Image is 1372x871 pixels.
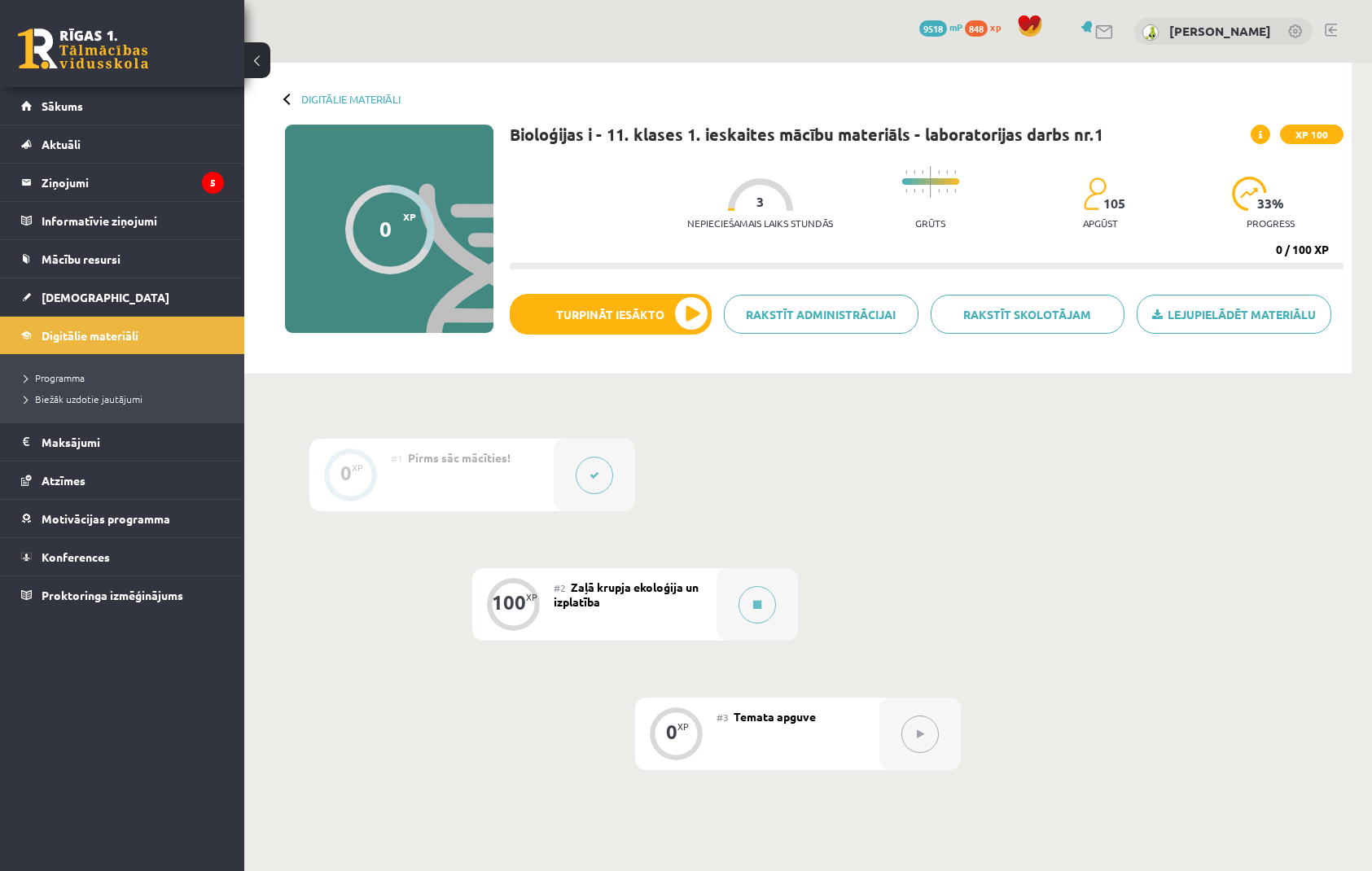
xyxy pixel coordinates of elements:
p: apgūst [1083,217,1118,229]
span: XP 100 [1280,125,1344,144]
img: icon-long-line-d9ea69661e0d244f92f715978eff75569469978d946b2353a9bb055b3ed8787d.svg [930,166,931,198]
p: Grūts [915,217,945,229]
img: icon-short-line-57e1e144782c952c97e751825c79c345078a6d821885a25fce030b3d8c18986b.svg [914,170,915,174]
img: icon-progress-161ccf0a02000e728c5f80fcf4c31c7af3da0e1684b2b1d7c360e028c24a22f1.svg [1232,177,1267,211]
a: Atzīmes [21,462,224,499]
span: mP [949,20,962,33]
img: icon-short-line-57e1e144782c952c97e751825c79c345078a6d821885a25fce030b3d8c18986b.svg [954,189,956,193]
span: xp [990,20,1001,33]
a: Rīgas 1. Tālmācības vidusskola [18,28,148,69]
a: Proktoringa izmēģinājums [21,576,224,614]
div: 0 [340,466,352,480]
span: Digitālie materiāli [42,328,138,343]
img: icon-short-line-57e1e144782c952c97e751825c79c345078a6d821885a25fce030b3d8c18986b.svg [922,189,923,193]
span: Sākums [42,98,83,113]
a: Rakstīt administrācijai [724,295,918,334]
legend: Maksājumi [42,423,224,461]
a: [DEMOGRAPHIC_DATA] [21,278,224,316]
img: icon-short-line-57e1e144782c952c97e751825c79c345078a6d821885a25fce030b3d8c18986b.svg [938,170,940,174]
img: Enno Šēnknehts [1142,24,1159,41]
img: icon-short-line-57e1e144782c952c97e751825c79c345078a6d821885a25fce030b3d8c18986b.svg [946,189,948,193]
span: Temata apguve [734,709,816,724]
img: icon-short-line-57e1e144782c952c97e751825c79c345078a6d821885a25fce030b3d8c18986b.svg [905,189,907,193]
span: Motivācijas programma [42,511,170,526]
span: XP [403,211,416,222]
span: 848 [965,20,988,37]
div: 0 [379,217,392,241]
legend: Informatīvie ziņojumi [42,202,224,239]
span: Zaļā krupja ekoloģija un izplatība [554,580,699,609]
span: #3 [717,711,729,724]
a: 9518 mP [919,20,962,33]
div: XP [526,593,537,602]
p: progress [1247,217,1295,229]
div: 100 [492,595,526,610]
a: Rakstīt skolotājam [931,295,1125,334]
span: 33 % [1257,196,1285,211]
img: icon-short-line-57e1e144782c952c97e751825c79c345078a6d821885a25fce030b3d8c18986b.svg [905,170,907,174]
img: icon-short-line-57e1e144782c952c97e751825c79c345078a6d821885a25fce030b3d8c18986b.svg [914,189,915,193]
a: Programma [24,370,228,385]
i: 5 [202,172,224,194]
span: [DEMOGRAPHIC_DATA] [42,290,169,304]
a: Konferences [21,538,224,576]
div: XP [677,722,689,731]
a: Aktuāli [21,125,224,163]
button: Turpināt iesākto [510,294,712,335]
a: Lejupielādēt materiālu [1137,295,1331,334]
span: Biežāk uzdotie jautājumi [24,392,142,405]
a: Biežāk uzdotie jautājumi [24,392,228,406]
div: 0 [666,724,677,739]
img: students-c634bb4e5e11cddfef0936a35e636f08e4e9abd3cc4e673bd6f9a4125e45ecb1.svg [1083,177,1107,211]
a: Sākums [21,87,224,125]
h1: Bioloģijas i - 11. klases 1. ieskaites mācību materiāls - laboratorijas darbs nr.1 [510,125,1103,144]
a: Informatīvie ziņojumi [21,202,224,239]
span: Programma [24,371,85,384]
a: Mācību resursi [21,240,224,278]
span: Proktoringa izmēģinājums [42,588,183,602]
div: XP [352,463,363,472]
a: Ziņojumi5 [21,164,224,201]
img: icon-short-line-57e1e144782c952c97e751825c79c345078a6d821885a25fce030b3d8c18986b.svg [946,170,948,174]
span: Konferences [42,549,110,564]
a: Digitālie materiāli [301,93,401,105]
span: #2 [554,581,566,594]
span: 9518 [919,20,947,37]
a: Maksājumi [21,423,224,461]
img: icon-short-line-57e1e144782c952c97e751825c79c345078a6d821885a25fce030b3d8c18986b.svg [954,170,956,174]
span: Aktuāli [42,137,81,151]
a: Digitālie materiāli [21,317,224,354]
a: [PERSON_NAME] [1169,23,1271,39]
p: Nepieciešamais laiks stundās [687,217,833,229]
span: Pirms sāc mācīties! [408,450,511,465]
span: 3 [756,195,764,209]
span: #1 [391,452,403,465]
legend: Ziņojumi [42,164,224,201]
img: icon-short-line-57e1e144782c952c97e751825c79c345078a6d821885a25fce030b3d8c18986b.svg [938,189,940,193]
img: icon-short-line-57e1e144782c952c97e751825c79c345078a6d821885a25fce030b3d8c18986b.svg [922,170,923,174]
span: 105 [1103,196,1125,211]
span: Atzīmes [42,473,85,488]
span: Mācību resursi [42,252,121,266]
a: 848 xp [965,20,1009,33]
a: Motivācijas programma [21,500,224,537]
